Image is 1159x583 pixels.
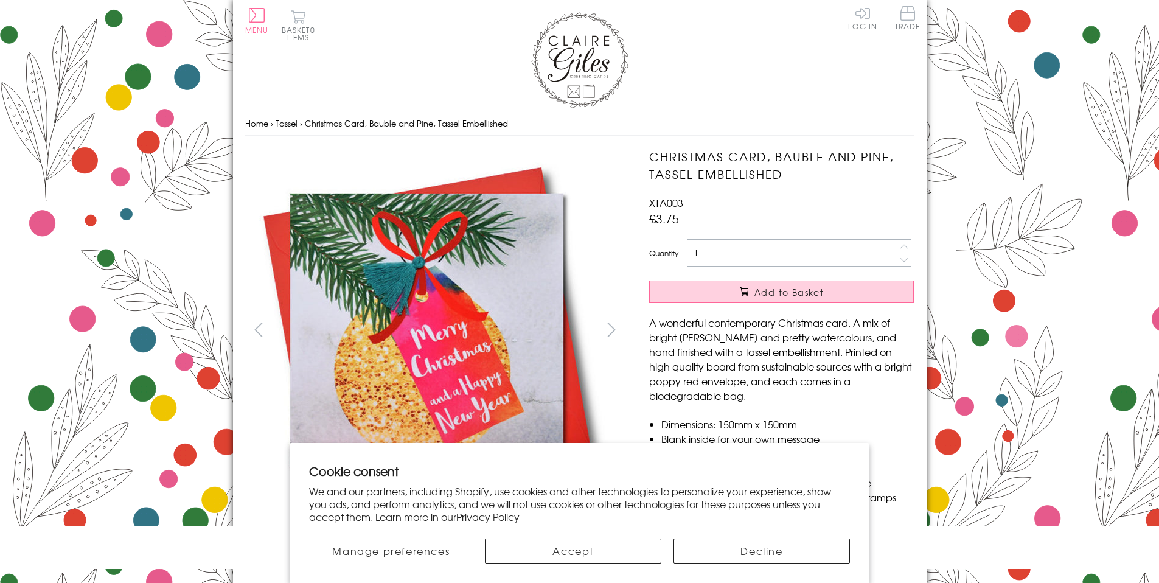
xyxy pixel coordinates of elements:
[245,24,269,35] span: Menu
[245,111,914,136] nav: breadcrumbs
[661,417,914,431] li: Dimensions: 150mm x 150mm
[287,24,315,43] span: 0 items
[754,286,824,298] span: Add to Basket
[309,463,850,480] h2: Cookie consent
[300,117,302,129] span: ›
[649,281,914,303] button: Add to Basket
[895,6,921,32] a: Trade
[332,543,450,558] span: Manage preferences
[625,148,990,513] img: Christmas Card, Bauble and Pine, Tassel Embellished
[649,148,914,183] h1: Christmas Card, Bauble and Pine, Tassel Embellished
[271,117,273,129] span: ›
[309,539,473,564] button: Manage preferences
[245,8,269,33] button: Menu
[456,509,520,524] a: Privacy Policy
[276,117,298,129] a: Tassel
[848,6,877,30] a: Log In
[305,117,508,129] span: Christmas Card, Bauble and Pine, Tassel Embellished
[597,316,625,343] button: next
[649,248,678,259] label: Quantity
[895,6,921,30] span: Trade
[485,539,661,564] button: Accept
[309,485,850,523] p: We and our partners, including Shopify, use cookies and other technologies to personalize your ex...
[245,316,273,343] button: prev
[661,431,914,446] li: Blank inside for your own message
[673,539,850,564] button: Decline
[245,148,610,512] img: Christmas Card, Bauble and Pine, Tassel Embellished
[531,12,628,108] img: Claire Giles Greetings Cards
[649,315,914,403] p: A wonderful contemporary Christmas card. A mix of bright [PERSON_NAME] and pretty watercolours, a...
[649,195,683,210] span: XTA003
[282,10,315,41] button: Basket0 items
[649,210,679,227] span: £3.75
[245,117,268,129] a: Home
